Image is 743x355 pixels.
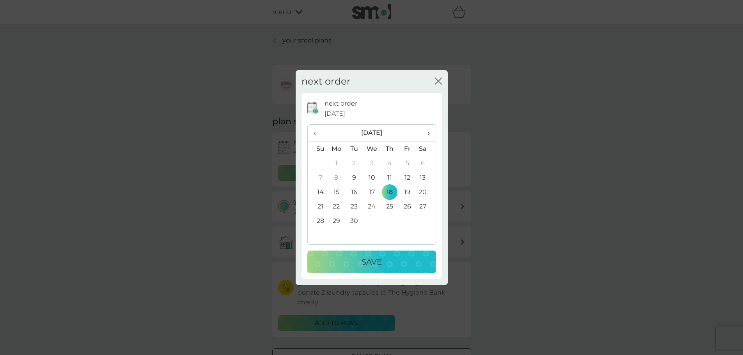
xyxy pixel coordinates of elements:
td: 23 [345,199,363,214]
td: 3 [363,156,381,170]
td: 15 [328,185,346,199]
td: 20 [416,185,435,199]
th: Fr [399,141,416,156]
td: 6 [416,156,435,170]
td: 27 [416,199,435,214]
th: Su [308,141,328,156]
td: 16 [345,185,363,199]
button: close [435,78,442,86]
td: 19 [399,185,416,199]
td: 7 [308,170,328,185]
td: 26 [399,199,416,214]
span: ‹ [314,125,322,141]
td: 8 [328,170,346,185]
th: Mo [328,141,346,156]
td: 25 [381,199,398,214]
span: › [422,125,429,141]
td: 2 [345,156,363,170]
th: We [363,141,381,156]
td: 22 [328,199,346,214]
td: 4 [381,156,398,170]
td: 28 [308,214,328,228]
td: 18 [381,185,398,199]
td: 10 [363,170,381,185]
th: Tu [345,141,363,156]
td: 29 [328,214,346,228]
span: [DATE] [325,109,345,119]
td: 13 [416,170,435,185]
td: 24 [363,199,381,214]
td: 21 [308,199,328,214]
td: 1 [328,156,346,170]
td: 9 [345,170,363,185]
td: 12 [399,170,416,185]
button: Save [307,251,436,273]
td: 17 [363,185,381,199]
p: next order [325,99,357,109]
td: 11 [381,170,398,185]
td: 14 [308,185,328,199]
td: 5 [399,156,416,170]
th: [DATE] [328,125,416,141]
h2: next order [301,76,351,87]
th: Sa [416,141,435,156]
p: Save [362,256,382,268]
td: 30 [345,214,363,228]
th: Th [381,141,398,156]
